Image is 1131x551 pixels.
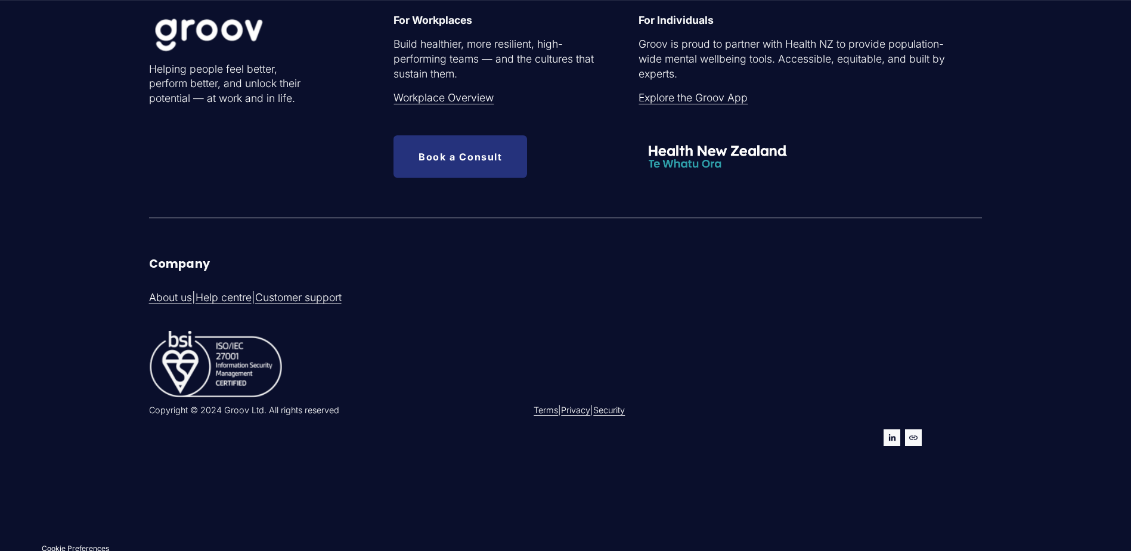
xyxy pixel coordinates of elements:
a: URL [905,429,922,446]
a: About us [149,290,192,305]
p: Helping people feel better, perform better, and unlock their potential — at work and in life. [149,62,318,106]
strong: Company [149,256,210,272]
a: Explore the Groov App [639,91,748,106]
p: Copyright © 2024 Groov Ltd. All rights reserved [149,404,562,416]
a: Terms [534,404,558,416]
a: Customer support [255,290,342,305]
a: Workplace Overview [393,91,494,106]
a: Security [593,404,625,416]
p: | | [534,404,807,416]
a: Book a Consult [393,135,527,178]
a: Privacy [561,404,590,416]
p: Groov is proud to partner with Health NZ to provide population-wide mental wellbeing tools. Acces... [639,37,947,81]
p: | | [149,290,562,305]
a: LinkedIn [884,429,900,446]
p: Build healthier, more resilient, high-performing teams — and the cultures that sustain them. [393,37,597,81]
a: Help centre [196,290,252,305]
strong: For Individuals [639,14,714,26]
strong: For Workplaces [393,14,472,26]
